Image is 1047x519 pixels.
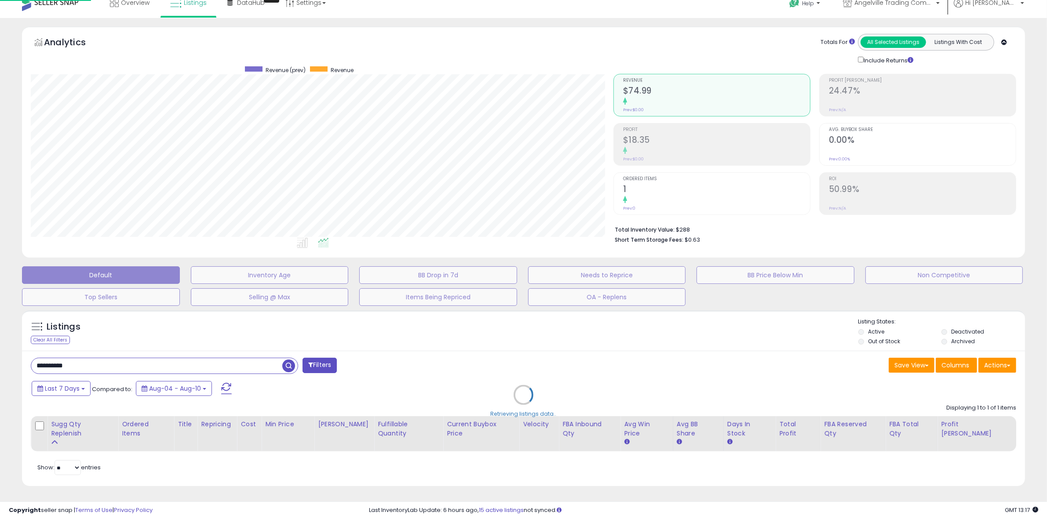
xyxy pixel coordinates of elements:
[22,266,180,284] button: Default
[821,38,855,47] div: Totals For
[191,266,349,284] button: Inventory Age
[685,236,700,244] span: $0.63
[359,266,517,284] button: BB Drop in 7d
[528,266,686,284] button: Needs to Reprice
[851,55,924,65] div: Include Returns
[829,177,1016,181] span: ROI
[829,184,1016,196] h2: 50.99%
[697,266,854,284] button: BB Price Below Min
[861,36,926,48] button: All Selected Listings
[623,184,810,196] h2: 1
[623,135,810,147] h2: $18.35
[829,107,846,113] small: Prev: N/A
[266,66,306,74] span: Revenue (prev)
[623,206,635,211] small: Prev: 0
[615,224,1010,234] li: $288
[623,127,810,132] span: Profit
[9,506,153,515] div: seller snap | |
[9,506,41,514] strong: Copyright
[359,288,517,306] button: Items Being Repriced
[1005,506,1038,514] span: 2025-08-18 13:17 GMT
[114,506,153,514] a: Privacy Policy
[623,107,644,113] small: Prev: $0.00
[75,506,113,514] a: Terms of Use
[615,226,675,233] b: Total Inventory Value:
[829,156,850,162] small: Prev: 0.00%
[926,36,991,48] button: Listings With Cost
[623,86,810,98] h2: $74.99
[623,177,810,181] span: Ordered Items
[491,410,557,418] div: Retrieving listings data..
[44,36,103,51] h5: Analytics
[829,135,1016,147] h2: 0.00%
[191,288,349,306] button: Selling @ Max
[22,288,180,306] button: Top Sellers
[865,266,1023,284] button: Non Competitive
[623,78,810,83] span: Revenue
[623,156,644,162] small: Prev: $0.00
[829,206,846,211] small: Prev: N/A
[528,288,686,306] button: OA - Replens
[369,506,1038,515] div: Last InventoryLab Update: 6 hours ago, not synced.
[479,506,524,514] a: 15 active listings
[829,78,1016,83] span: Profit [PERSON_NAME]
[829,86,1016,98] h2: 24.47%
[615,236,683,243] b: Short Term Storage Fees:
[829,127,1016,132] span: Avg. Buybox Share
[331,66,354,74] span: Revenue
